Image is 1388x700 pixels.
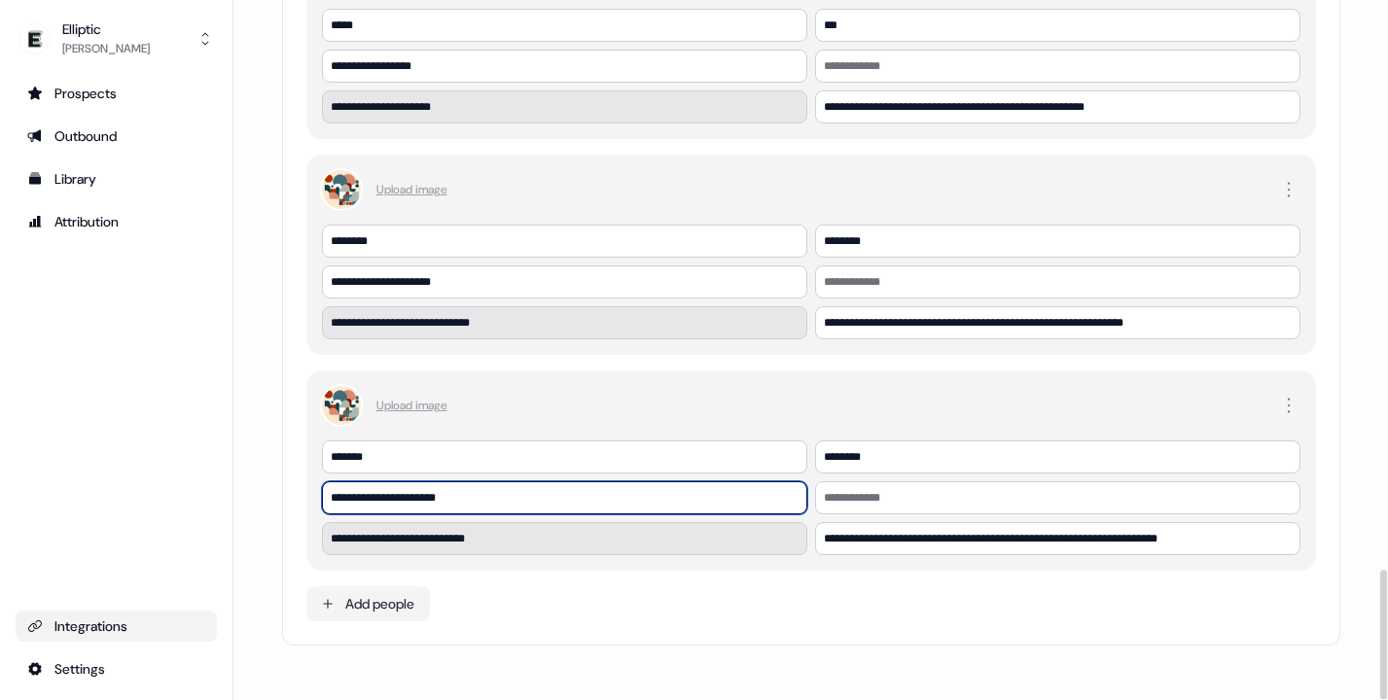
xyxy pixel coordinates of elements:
[62,19,150,39] div: Elliptic
[27,84,205,103] div: Prospects
[16,653,217,684] a: Go to integrations
[16,16,217,62] button: Elliptic[PERSON_NAME]
[322,170,361,209] img: Account Owner
[16,206,217,237] a: Go to attribution
[16,121,217,152] a: Go to outbound experience
[62,39,150,58] div: [PERSON_NAME]
[376,396,447,415] label: Upload image
[27,212,205,231] div: Attribution
[306,586,430,621] button: Add people
[322,386,361,425] img: Account Owner
[16,163,217,194] a: Go to templates
[27,616,205,636] div: Integrations
[1277,178,1300,201] button: Mark owner as default
[16,78,217,109] a: Go to prospects
[27,169,205,189] div: Library
[27,659,205,679] div: Settings
[376,180,447,199] label: Upload image
[16,611,217,642] a: Go to integrations
[345,594,414,613] div: Add people
[27,126,205,146] div: Outbound
[1277,394,1300,417] button: Mark owner as default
